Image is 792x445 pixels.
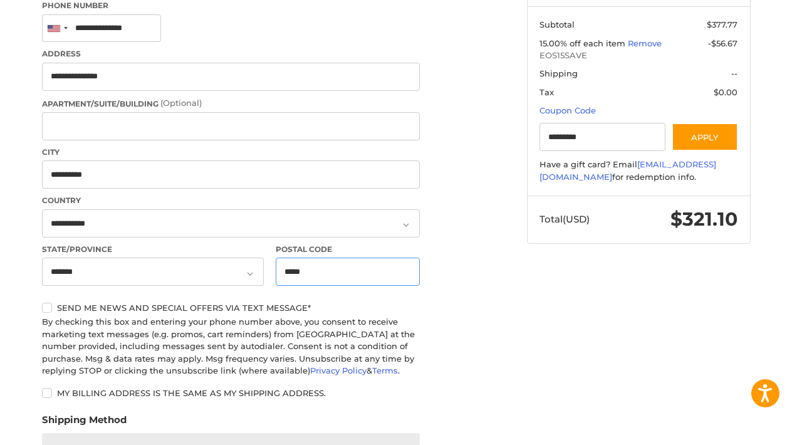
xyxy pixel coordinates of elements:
span: $0.00 [714,87,737,97]
label: Address [42,48,420,60]
span: $377.77 [707,19,737,29]
label: Country [42,195,420,206]
label: My billing address is the same as my shipping address. [42,388,420,398]
span: Subtotal [539,19,575,29]
span: Tax [539,87,554,97]
a: Coupon Code [539,105,596,115]
span: -$56.67 [708,38,737,48]
button: Apply [672,123,738,151]
div: By checking this box and entering your phone number above, you consent to receive marketing text ... [42,316,420,377]
a: [EMAIL_ADDRESS][DOMAIN_NAME] [539,159,716,182]
span: Shipping [539,68,578,78]
span: Total (USD) [539,213,590,225]
span: -- [731,68,737,78]
input: Gift Certificate or Coupon Code [539,123,665,151]
div: Have a gift card? Email for redemption info. [539,159,737,183]
a: Privacy Policy [310,365,367,375]
span: $321.10 [670,207,737,231]
span: EOS15SAVE [539,50,737,62]
label: Postal Code [276,244,420,255]
small: (Optional) [160,98,202,108]
span: 15.00% off each item [539,38,628,48]
a: Terms [372,365,398,375]
label: Send me news and special offers via text message* [42,303,420,313]
label: City [42,147,420,158]
a: Remove [628,38,662,48]
legend: Shipping Method [42,413,127,433]
div: United States: +1 [43,15,71,42]
label: State/Province [42,244,264,255]
label: Apartment/Suite/Building [42,97,420,110]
